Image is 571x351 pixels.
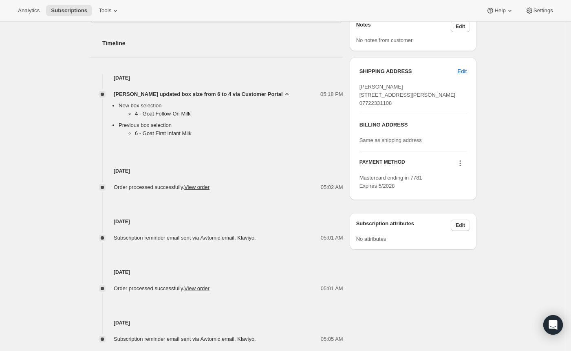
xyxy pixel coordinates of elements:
[114,235,256,241] span: Subscription reminder email sent via Awtomic email, Klaviyo.
[451,21,470,32] button: Edit
[94,5,124,16] button: Tools
[51,7,87,14] span: Subscriptions
[321,335,343,343] span: 05:05 AM
[46,5,92,16] button: Subscriptions
[13,5,44,16] button: Analytics
[359,84,456,106] span: [PERSON_NAME] [STREET_ADDRESS][PERSON_NAME] 07722331108
[494,7,505,14] span: Help
[356,220,451,231] h3: Subscription attributes
[359,67,458,76] h3: SHIPPING ADDRESS
[114,336,256,342] span: Subscription reminder email sent via Awtomic email, Klaviyo.
[119,102,343,121] li: New box selection
[184,184,209,190] a: View order
[356,236,386,242] span: No attributes
[359,159,405,170] h3: PAYMENT METHOD
[102,39,343,47] h2: Timeline
[114,184,209,190] span: Order processed successfully.
[135,110,343,118] li: 4 - Goat Follow-On Milk
[18,7,40,14] span: Analytics
[114,90,291,98] button: [PERSON_NAME] updated box size from 6 to 4 via Customer Portal
[481,5,518,16] button: Help
[321,234,343,242] span: 05:01 AM
[456,222,465,229] span: Edit
[534,7,553,14] span: Settings
[543,315,563,335] div: Open Intercom Messenger
[359,175,422,189] span: Mastercard ending in 7781 Expires 5/2028
[89,167,343,175] h4: [DATE]
[99,7,111,14] span: Tools
[119,121,343,141] li: Previous box selection
[135,129,343,138] li: 6 - Goat First Infant Milk
[356,37,413,43] span: No notes from customer
[520,5,558,16] button: Settings
[458,67,467,76] span: Edit
[320,90,343,98] span: 05:18 PM
[321,183,343,191] span: 05:02 AM
[356,21,451,32] h3: Notes
[114,285,209,291] span: Order processed successfully.
[114,90,283,98] span: [PERSON_NAME] updated box size from 6 to 4 via Customer Portal
[321,284,343,293] span: 05:01 AM
[89,268,343,276] h4: [DATE]
[359,137,422,143] span: Same as shipping address
[89,319,343,327] h4: [DATE]
[359,121,467,129] h3: BILLING ADDRESS
[89,218,343,226] h4: [DATE]
[456,23,465,30] span: Edit
[89,74,343,82] h4: [DATE]
[453,65,472,78] button: Edit
[451,220,470,231] button: Edit
[184,285,209,291] a: View order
